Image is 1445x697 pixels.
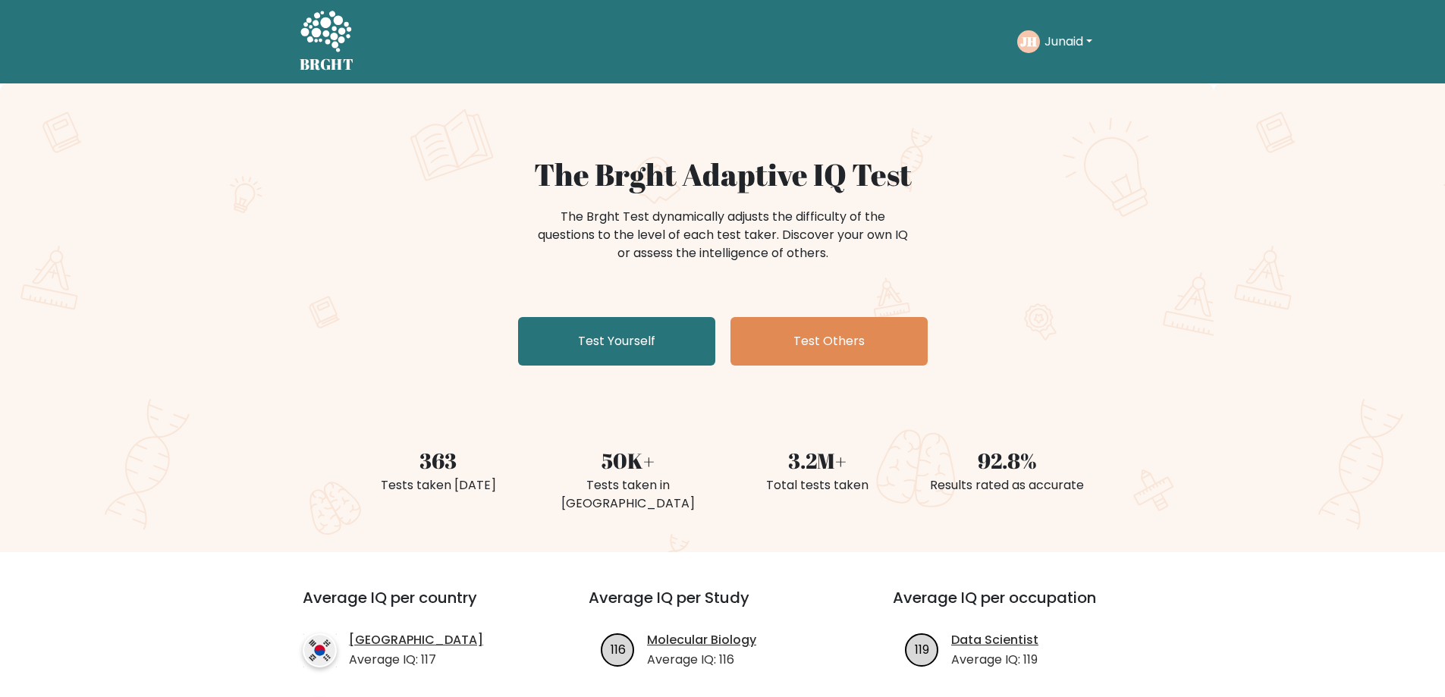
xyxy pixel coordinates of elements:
a: Test Others [730,317,928,366]
div: 92.8% [922,444,1093,476]
button: Junaid [1040,32,1097,52]
p: Average IQ: 116 [647,651,756,669]
div: The Brght Test dynamically adjusts the difficulty of the questions to the level of each test take... [533,208,913,262]
div: 50K+ [542,444,714,476]
a: Molecular Biology [647,631,756,649]
a: Data Scientist [951,631,1038,649]
h3: Average IQ per Study [589,589,856,625]
a: BRGHT [300,6,354,77]
div: Total tests taken [732,476,903,494]
p: Average IQ: 117 [349,651,483,669]
h3: Average IQ per country [303,589,534,625]
p: Average IQ: 119 [951,651,1038,669]
div: 363 [353,444,524,476]
h1: The Brght Adaptive IQ Test [353,156,1093,193]
text: 119 [915,640,929,658]
a: Test Yourself [518,317,715,366]
div: 3.2M+ [732,444,903,476]
div: Tests taken in [GEOGRAPHIC_DATA] [542,476,714,513]
h5: BRGHT [300,55,354,74]
a: [GEOGRAPHIC_DATA] [349,631,483,649]
text: 116 [611,640,626,658]
h3: Average IQ per occupation [893,589,1161,625]
text: JH [1020,33,1037,50]
div: Tests taken [DATE] [353,476,524,494]
img: country [303,633,337,667]
div: Results rated as accurate [922,476,1093,494]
